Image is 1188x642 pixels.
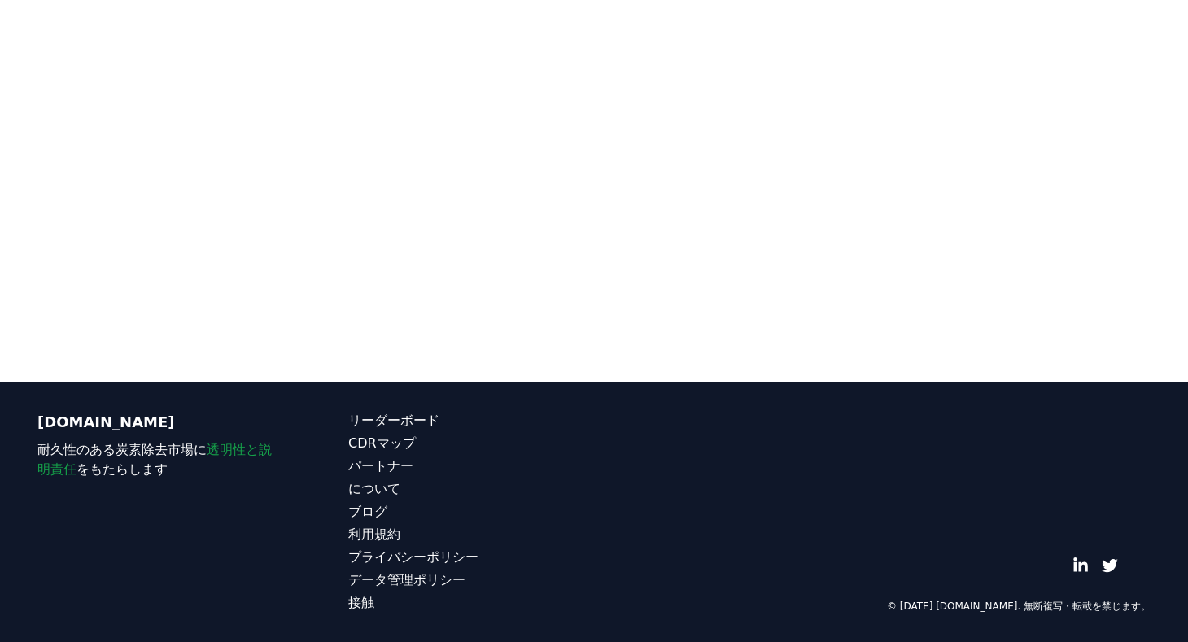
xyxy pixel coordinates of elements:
font: 耐久性のある炭素除去市場に [37,442,207,457]
font: CDRマップ [348,435,416,451]
font: をもたらします [76,461,168,477]
a: ブログ [348,502,594,522]
a: CDRマップ [348,434,594,453]
a: プライバシーポリシー [348,548,594,567]
font: プライバシーポリシー [348,549,478,565]
font: [DOMAIN_NAME] [37,413,175,430]
a: ツイッター [1102,557,1118,574]
font: 利用規約 [348,526,400,542]
font: について [348,481,400,496]
a: リンクトイン [1072,557,1089,574]
font: 接触 [348,595,374,610]
font: ブログ [348,504,387,519]
font: パートナー [348,458,413,474]
a: について [348,479,594,499]
font: © [DATE] [DOMAIN_NAME]. 無断複写・転載を禁じます。 [887,601,1151,612]
font: データ管理ポリシー [348,572,465,587]
a: 接触 [348,593,594,613]
font: リーダーボード [348,413,439,428]
a: パートナー [348,456,594,476]
a: データ管理ポリシー [348,570,594,590]
a: 利用規約 [348,525,594,544]
a: リーダーボード [348,411,594,430]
